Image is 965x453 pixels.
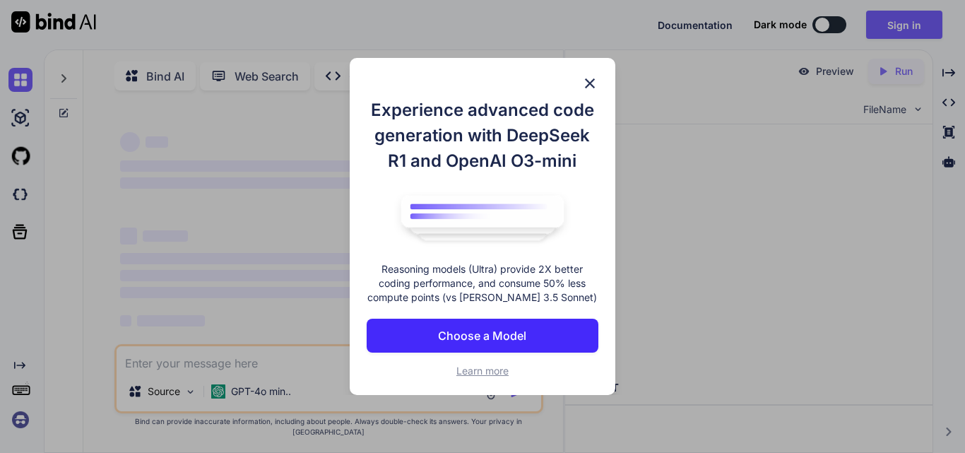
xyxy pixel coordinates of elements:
h1: Experience advanced code generation with DeepSeek R1 and OpenAI O3-mini [367,98,598,174]
p: Choose a Model [438,327,526,344]
span: Learn more [456,365,509,377]
button: Choose a Model [367,319,598,353]
img: bind logo [391,188,574,249]
p: Reasoning models (Ultra) provide 2X better coding performance, and consume 50% less compute point... [367,262,598,305]
img: close [581,75,598,92]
